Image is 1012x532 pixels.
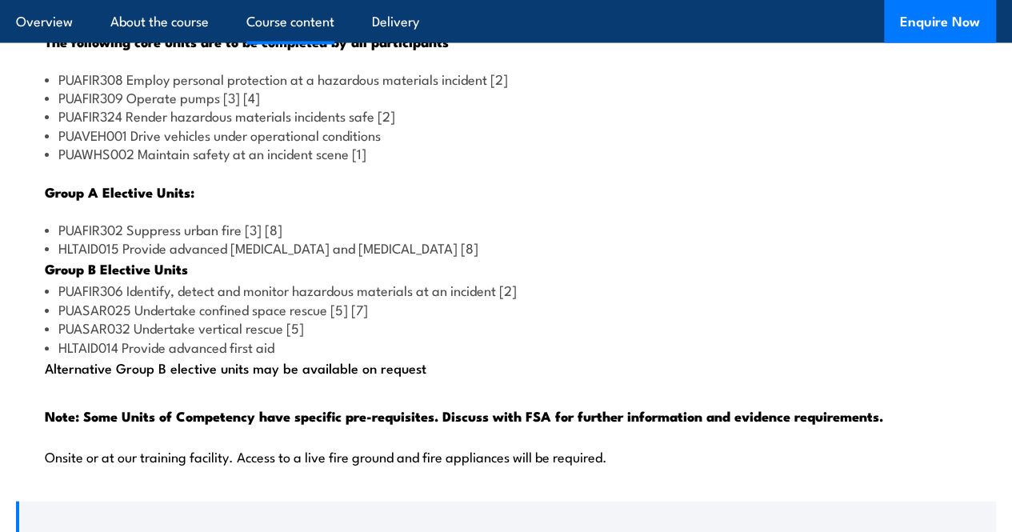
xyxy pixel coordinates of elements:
li: HLTAID015 Provide advanced [MEDICAL_DATA] and [MEDICAL_DATA] [8] [45,238,967,257]
p: Onsite or at our training facility. Access to a live fire ground and fire appliances will be requ... [45,448,967,464]
li: PUAVEH001 Drive vehicles under operational conditions [45,126,967,144]
strong: Group B Elective Units [45,258,188,279]
li: PUAFIR302 Suppress urban fire [3] [8] [45,220,967,238]
li: PUAFIR308 Employ personal protection at a hazardous materials incident [2] [45,70,967,88]
strong: Group A Elective Units: [45,182,194,202]
li: PUAFIR309 Operate pumps [3] [4] [45,88,967,106]
strong: Note: Some Units of Competency have specific pre-requisites. Discuss with FSA for further informa... [45,406,883,426]
li: HLTAID014 Provide advanced first aid [45,338,967,356]
li: PUASAR025 Undertake confined space rescue [5] [7] [45,300,967,318]
li: PUAFIR324 Render hazardous materials incidents safe [2] [45,106,967,125]
li: PUASAR032 Undertake vertical rescue [5] [45,318,967,337]
li: PUAWHS002 Maintain safety at an incident scene [1] [45,144,967,162]
li: PUAFIR306 Identify, detect and monitor hazardous materials at an incident [2] [45,281,967,299]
